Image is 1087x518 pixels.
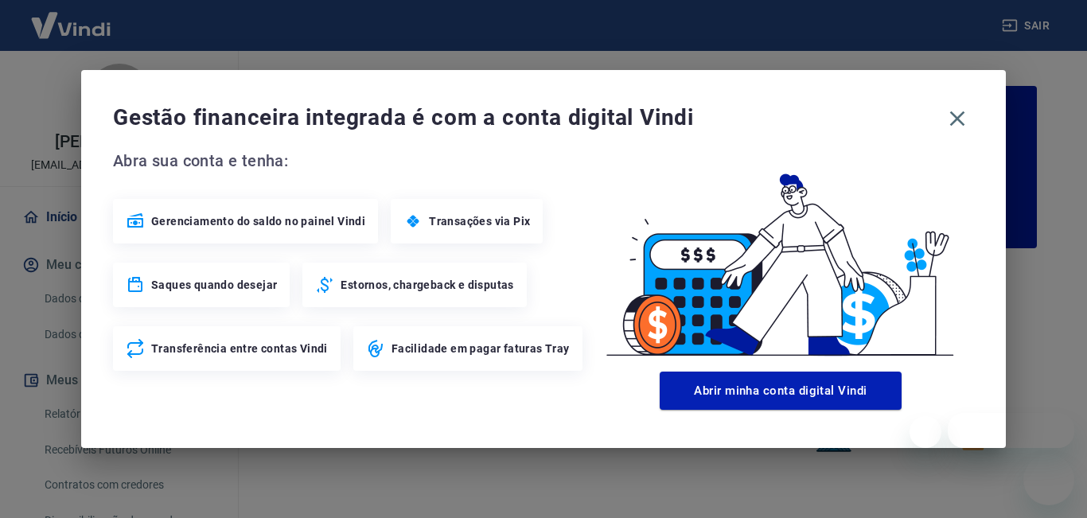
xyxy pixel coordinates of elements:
span: Estornos, chargeback e disputas [341,277,513,293]
span: Gestão financeira integrada é com a conta digital Vindi [113,102,941,134]
button: Abrir minha conta digital Vindi [660,372,902,410]
span: Saques quando desejar [151,277,277,293]
span: Abra sua conta e tenha: [113,148,587,173]
span: Transferência entre contas Vindi [151,341,328,356]
iframe: Botão para abrir a janela de mensagens [1023,454,1074,505]
span: Facilidade em pagar faturas Tray [392,341,570,356]
span: Transações via Pix [429,213,530,229]
iframe: Mensagem da empresa [948,413,1074,448]
iframe: Fechar mensagem [910,416,941,448]
span: Gerenciamento do saldo no painel Vindi [151,213,365,229]
img: Good Billing [587,148,974,365]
